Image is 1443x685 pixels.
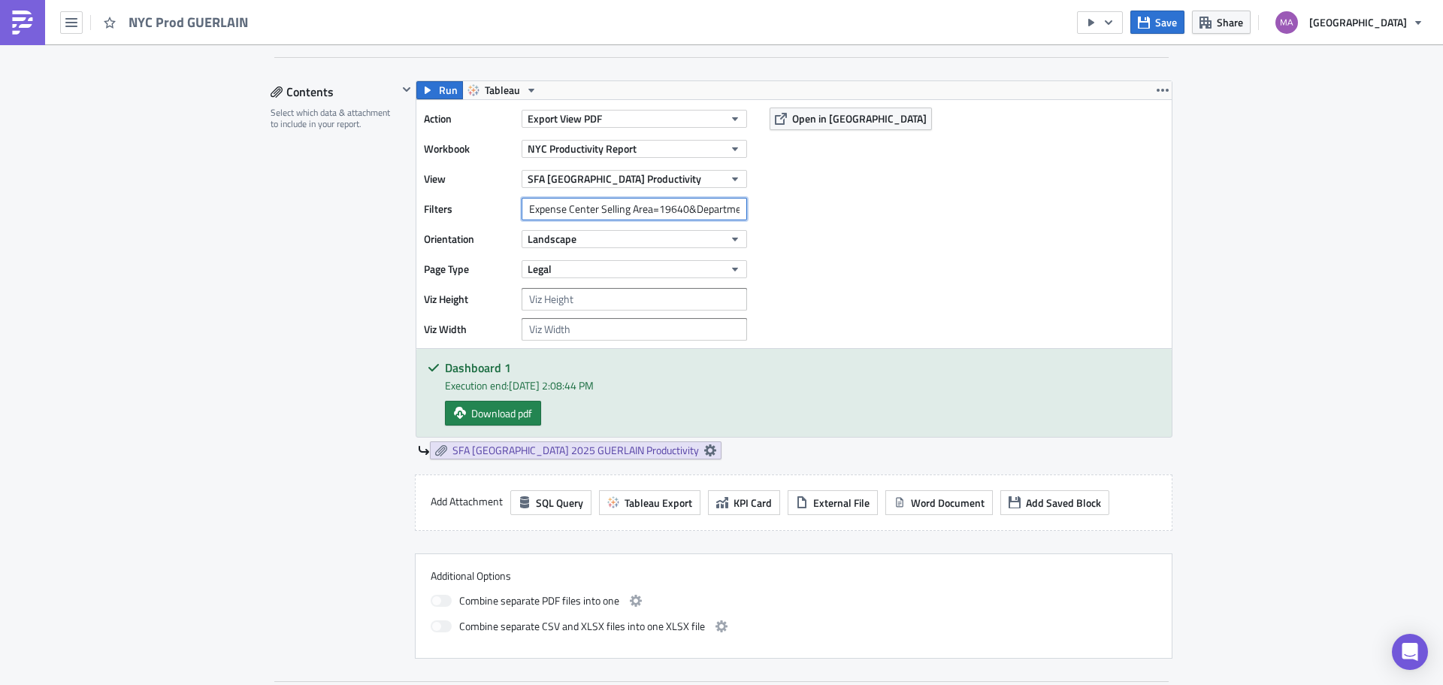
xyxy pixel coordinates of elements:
[522,110,747,128] button: Export View PDF
[599,490,700,515] button: Tableau Export
[398,80,416,99] button: Hide content
[522,140,747,158] button: NYC Productivity Report
[1130,11,1184,34] button: Save
[471,405,532,421] span: Download pdf
[462,81,543,99] button: Tableau
[1309,14,1407,30] span: [GEOGRAPHIC_DATA]
[424,108,514,130] label: Action
[445,362,1160,374] h5: Dashboard 1
[528,171,701,186] span: SFA [GEOGRAPHIC_DATA] Productivity
[522,288,747,311] input: Viz Height
[445,377,1160,393] div: Execution end: [DATE] 2:08:44 PM
[1217,14,1243,30] span: Share
[522,230,747,248] button: Landscape
[1392,634,1428,670] div: Open Intercom Messenger
[424,198,514,220] label: Filters
[1155,14,1177,30] span: Save
[788,490,878,515] button: External File
[6,6,718,174] div: Good Morning, Please see the attached NYC 2025 SFA Productivity Report. We have optimized the rep...
[452,444,699,457] span: SFA [GEOGRAPHIC_DATA] 2025 GUERLAIN Productivity
[1000,490,1109,515] button: Add Saved Block
[770,108,932,130] button: Open in [GEOGRAPHIC_DATA]
[485,81,520,99] span: Tableau
[11,11,35,35] img: PushMetrics
[424,288,514,311] label: Viz Height
[625,495,692,511] span: Tableau Export
[459,617,705,635] span: Combine separate CSV and XLSX files into one XLSX file
[439,81,458,99] span: Run
[271,80,398,103] div: Contents
[528,141,637,156] span: NYC Productivity Report
[459,592,619,610] span: Combine separate PDF files into one
[129,14,250,31] span: NYC Prod GUERLAIN
[528,261,552,277] span: Legal
[424,258,514,280] label: Page Type
[522,318,747,341] input: Viz Width
[424,168,514,190] label: View
[271,107,398,130] div: Select which data & attachment to include in your report.
[813,495,870,511] span: External File
[1266,6,1432,39] button: [GEOGRAPHIC_DATA]
[424,318,514,341] label: Viz Width
[522,198,747,220] input: Filter1=Value1&...
[424,228,514,250] label: Orientation
[708,490,780,515] button: KPI Card
[510,490,591,515] button: SQL Query
[792,111,927,126] span: Open in [GEOGRAPHIC_DATA]
[536,495,583,511] span: SQL Query
[431,490,503,513] label: Add Attachment
[1192,11,1251,34] button: Share
[1274,10,1299,35] img: Avatar
[430,441,721,459] a: SFA [GEOGRAPHIC_DATA] 2025 GUERLAIN Productivity
[522,260,747,278] button: Legal
[522,170,747,188] button: SFA [GEOGRAPHIC_DATA] Productivity
[528,231,576,247] span: Landscape
[734,495,772,511] span: KPI Card
[885,490,993,515] button: Word Document
[424,138,514,160] label: Workbook
[528,111,602,126] span: Export View PDF
[6,6,718,174] body: Rich Text Area. Press ALT-0 for help.
[911,495,985,511] span: Word Document
[416,81,463,99] button: Run
[445,401,541,426] a: Download pdf
[1026,495,1101,511] span: Add Saved Block
[431,569,1157,583] label: Additional Options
